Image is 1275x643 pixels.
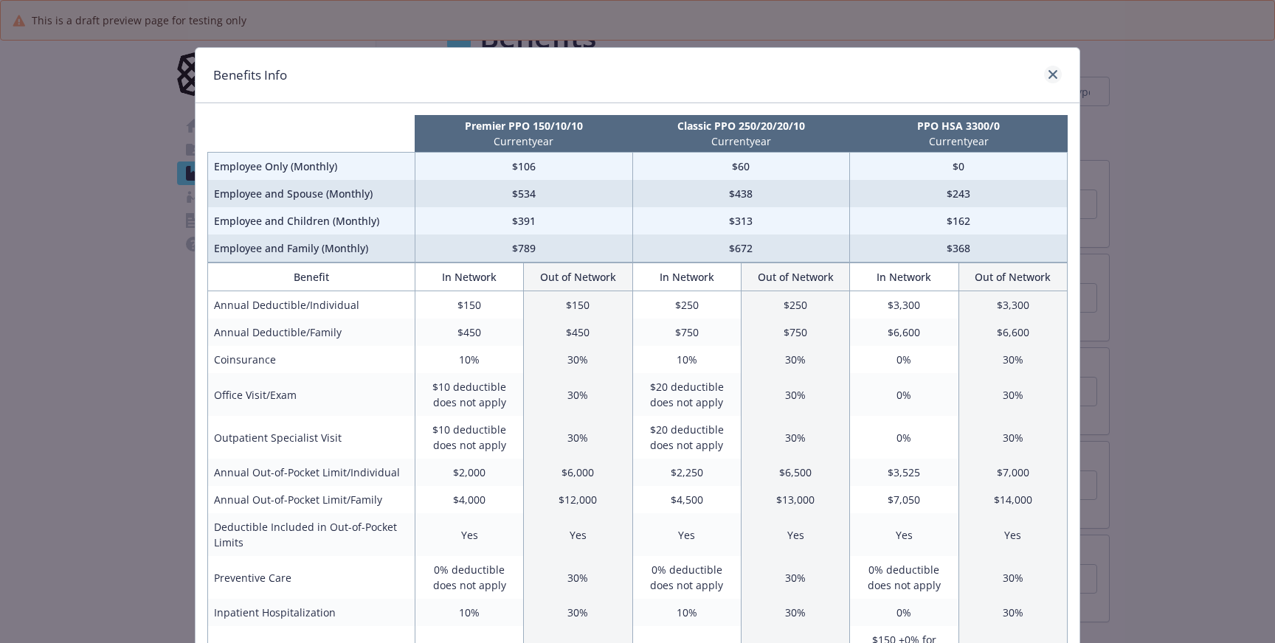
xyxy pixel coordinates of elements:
td: $150 [415,291,523,319]
td: Preventive Care [208,556,415,599]
td: 0% [850,346,958,373]
td: $106 [415,153,632,181]
td: Employee and Family (Monthly) [208,234,415,263]
td: $10 deductible does not apply [415,373,523,416]
td: Annual Deductible/Individual [208,291,415,319]
td: 10% [415,346,523,373]
a: close [1044,66,1062,83]
td: Annual Deductible/Family [208,319,415,346]
td: $4,000 [415,486,523,513]
th: Benefit [208,263,415,291]
td: $750 [741,319,849,346]
td: Yes [741,513,849,556]
td: $2,000 [415,459,523,486]
td: 30% [524,373,632,416]
td: Employee and Spouse (Monthly) [208,180,415,207]
td: $6,500 [741,459,849,486]
td: $150 [524,291,632,319]
td: $3,300 [958,291,1067,319]
td: $4,500 [632,486,741,513]
td: Annual Out-of-Pocket Limit/Individual [208,459,415,486]
td: 30% [524,416,632,459]
td: $789 [415,234,632,263]
td: Employee Only (Monthly) [208,153,415,181]
th: Out of Network [958,263,1067,291]
td: Annual Out-of-Pocket Limit/Family [208,486,415,513]
td: 30% [524,346,632,373]
td: Office Visit/Exam [208,373,415,416]
td: $6,600 [850,319,958,346]
p: Premier PPO 150/10/10 [418,118,629,133]
td: $450 [524,319,632,346]
td: $12,000 [524,486,632,513]
td: Yes [524,513,632,556]
th: Out of Network [741,263,849,291]
p: Current year [418,133,629,149]
td: $3,300 [850,291,958,319]
td: 0% [850,373,958,416]
td: 0% deductible does not apply [415,556,523,599]
td: $750 [632,319,741,346]
td: Yes [958,513,1067,556]
td: $313 [632,207,850,234]
td: 0% deductible does not apply [850,556,958,599]
td: $243 [850,180,1068,207]
td: 30% [741,599,849,626]
td: $450 [415,319,523,346]
td: $20 deductible does not apply [632,416,741,459]
th: intentionally left blank [208,115,415,153]
td: $534 [415,180,632,207]
td: $438 [632,180,850,207]
p: PPO HSA 3300/0 [853,118,1065,133]
td: 30% [741,556,849,599]
td: 0% deductible does not apply [632,556,741,599]
td: 0% [850,599,958,626]
td: 30% [741,373,849,416]
td: 30% [958,416,1067,459]
td: $20 deductible does not apply [632,373,741,416]
td: $14,000 [958,486,1067,513]
p: Current year [635,133,847,149]
td: Yes [850,513,958,556]
td: $10 deductible does not apply [415,416,523,459]
th: In Network [415,263,523,291]
td: $13,000 [741,486,849,513]
td: 0% [850,416,958,459]
h1: Benefits Info [213,66,287,85]
th: Out of Network [524,263,632,291]
td: $6,600 [958,319,1067,346]
td: Deductible Included in Out-of-Pocket Limits [208,513,415,556]
p: Classic PPO 250/20/20/10 [635,118,847,133]
th: In Network [632,263,741,291]
td: $60 [632,153,850,181]
td: $3,525 [850,459,958,486]
td: Employee and Children (Monthly) [208,207,415,234]
td: Yes [632,513,741,556]
td: $672 [632,234,850,263]
td: $0 [850,153,1068,181]
td: 30% [741,416,849,459]
td: $7,050 [850,486,958,513]
td: 30% [741,346,849,373]
td: $391 [415,207,632,234]
p: Current year [853,133,1065,149]
td: $368 [850,234,1068,263]
td: $7,000 [958,459,1067,486]
td: $6,000 [524,459,632,486]
td: 30% [958,599,1067,626]
td: 30% [524,599,632,626]
td: $162 [850,207,1068,234]
td: 30% [524,556,632,599]
td: 30% [958,346,1067,373]
td: 10% [415,599,523,626]
td: $250 [632,291,741,319]
td: Outpatient Specialist Visit [208,416,415,459]
td: 10% [632,346,741,373]
th: In Network [850,263,958,291]
td: Inpatient Hospitalization [208,599,415,626]
td: 30% [958,556,1067,599]
td: 10% [632,599,741,626]
td: Yes [415,513,523,556]
td: 30% [958,373,1067,416]
td: Coinsurance [208,346,415,373]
